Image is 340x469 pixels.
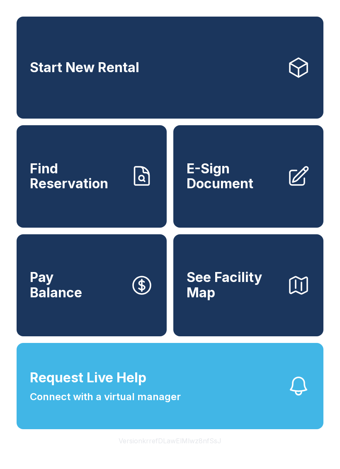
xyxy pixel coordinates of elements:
span: E-Sign Document [187,161,280,192]
a: Start New Rental [17,17,323,119]
button: PayBalance [17,234,167,336]
span: Start New Rental [30,60,139,75]
a: Find Reservation [17,125,167,227]
button: See Facility Map [173,234,323,336]
span: See Facility Map [187,270,280,300]
button: VersionkrrefDLawElMlwz8nfSsJ [112,429,228,452]
span: Request Live Help [30,368,146,388]
span: Pay Balance [30,270,82,300]
span: Find Reservation [30,161,124,192]
a: E-Sign Document [173,125,323,227]
button: Request Live HelpConnect with a virtual manager [17,343,323,429]
span: Connect with a virtual manager [30,389,181,404]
